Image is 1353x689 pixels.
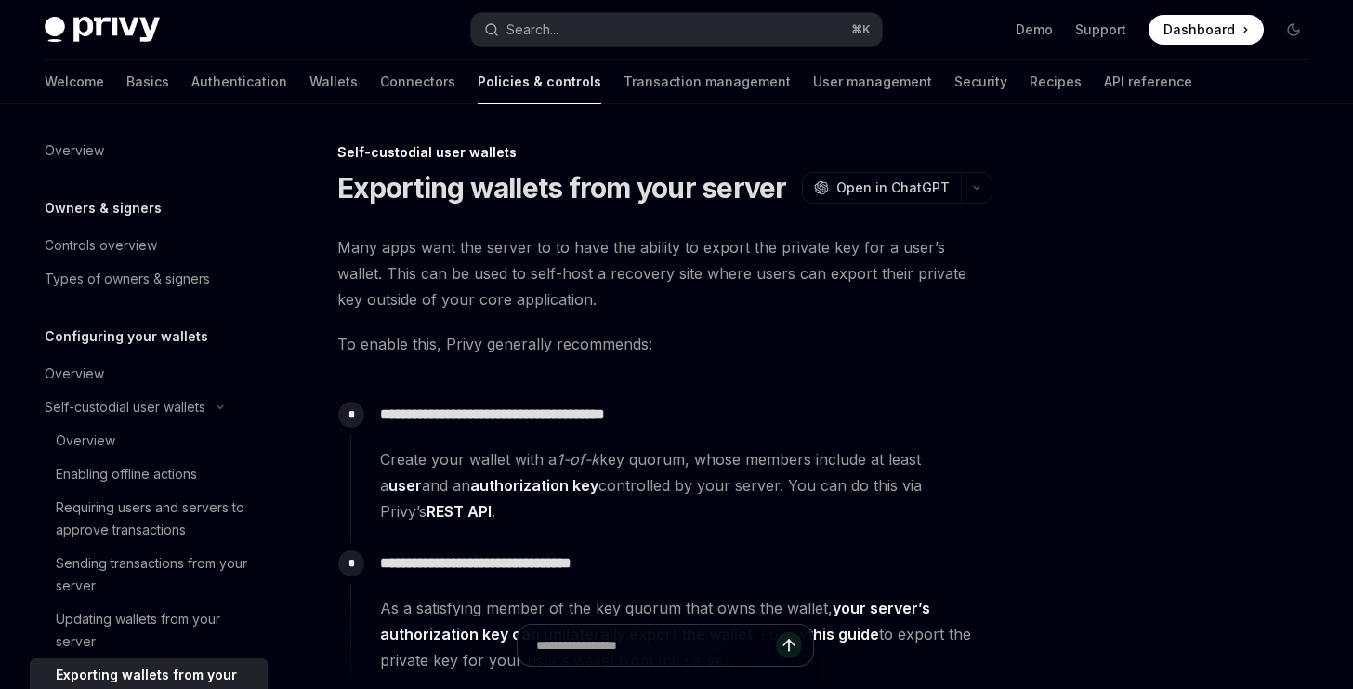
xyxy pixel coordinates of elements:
[30,357,268,391] a: Overview
[45,17,160,43] img: dark logo
[1104,60,1192,104] a: API reference
[836,179,950,197] span: Open in ChatGPT
[191,60,287,104] a: Authentication
[30,547,268,603] a: Sending transactions from your server
[30,491,268,547] a: Requiring users and servers to approve transactions
[56,608,256,653] div: Updating wallets from your server
[427,502,492,522] a: REST API
[56,552,256,597] div: Sending transactions from your server
[380,595,992,673] span: As a satisfying member of the key quorum that owns the wallet, . Follow to export the private key...
[56,430,115,452] div: Overview
[126,60,169,104] a: Basics
[45,60,104,104] a: Welcome
[45,268,210,290] div: Types of owners & signers
[813,60,932,104] a: User management
[1075,20,1126,39] a: Support
[337,143,992,162] div: Self-custodial user wallets
[30,457,268,491] a: Enabling offline actions
[1149,15,1264,45] a: Dashboard
[478,60,601,104] a: Policies & controls
[380,60,455,104] a: Connectors
[30,424,268,457] a: Overview
[380,446,992,524] span: Create your wallet with a key quorum, whose members include at least a and an controlled by your ...
[45,197,162,219] h5: Owners & signers
[388,476,422,495] strong: user
[776,632,802,658] button: Send message
[30,229,268,262] a: Controls overview
[56,497,256,541] div: Requiring users and servers to approve transactions
[45,234,157,257] div: Controls overview
[1030,60,1082,104] a: Recipes
[471,13,883,46] button: Search...⌘K
[506,19,558,41] div: Search...
[30,603,268,658] a: Updating wallets from your server
[954,60,1007,104] a: Security
[337,234,992,312] span: Many apps want the server to to have the ability to export the private key for a user’s wallet. T...
[802,172,961,204] button: Open in ChatGPT
[56,463,197,485] div: Enabling offline actions
[1016,20,1053,39] a: Demo
[309,60,358,104] a: Wallets
[557,450,599,469] em: 1-of-k
[851,22,871,37] span: ⌘ K
[470,476,598,495] strong: authorization key
[45,363,104,385] div: Overview
[1163,20,1235,39] span: Dashboard
[45,396,205,418] div: Self-custodial user wallets
[45,139,104,162] div: Overview
[1279,15,1308,45] button: Toggle dark mode
[30,262,268,296] a: Types of owners & signers
[30,134,268,167] a: Overview
[45,325,208,348] h5: Configuring your wallets
[337,171,787,205] h1: Exporting wallets from your server
[337,331,992,357] span: To enable this, Privy generally recommends:
[624,60,791,104] a: Transaction management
